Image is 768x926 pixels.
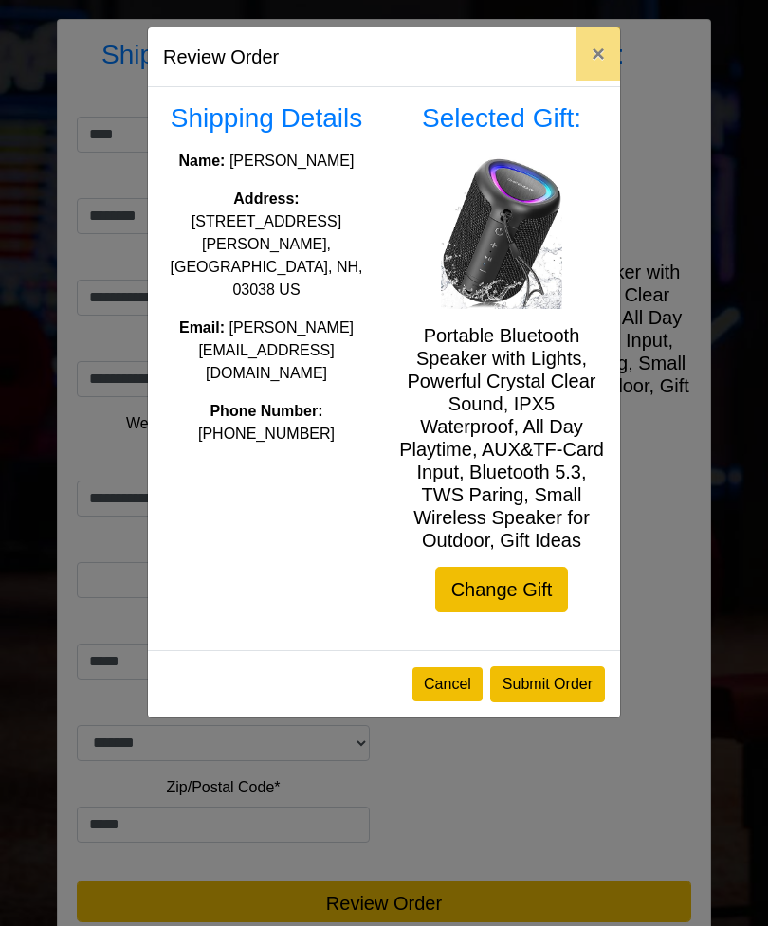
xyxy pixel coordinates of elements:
span: [PHONE_NUMBER] [198,426,335,442]
strong: Address: [233,191,299,207]
img: Portable Bluetooth Speaker with Lights, Powerful Crystal Clear Sound, IPX5 Waterproof, All Day Pl... [426,157,577,309]
h3: Shipping Details [163,102,370,135]
h3: Selected Gift: [398,102,605,135]
span: [PERSON_NAME][EMAIL_ADDRESS][DOMAIN_NAME] [198,319,354,381]
strong: Phone Number: [210,403,322,419]
button: Close [576,27,620,81]
a: Change Gift [435,567,569,612]
button: Cancel [412,667,483,701]
button: Submit Order [490,666,605,702]
span: × [592,41,605,66]
h5: Review Order [163,43,279,71]
strong: Email: [179,319,225,336]
span: [STREET_ADDRESS][PERSON_NAME], [GEOGRAPHIC_DATA], NH, 03038 US [171,213,363,298]
span: [PERSON_NAME] [229,153,355,169]
h5: Portable Bluetooth Speaker with Lights, Powerful Crystal Clear Sound, IPX5 Waterproof, All Day Pl... [398,324,605,552]
strong: Name: [179,153,226,169]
